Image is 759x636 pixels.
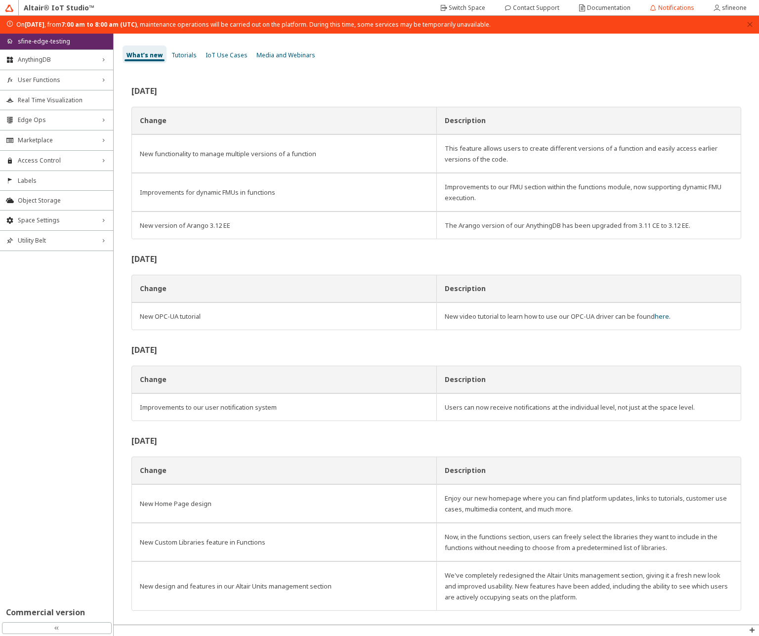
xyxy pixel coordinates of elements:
button: close [747,21,753,29]
span: AnythingDB [18,56,95,64]
h2: [DATE] [131,87,741,95]
span: Edge Ops [18,116,95,124]
span: Real Time Visualization [18,96,107,104]
span: Utility Belt [18,237,95,245]
h2: [DATE] [131,255,741,263]
div: Enjoy our new homepage where you can find platform updates, links to tutorials, customer use case... [445,493,733,514]
div: Improvements for dynamic FMUs in functions [140,187,428,198]
div: Improvements to our user notification system [140,402,428,413]
span: IoT Use Cases [206,51,248,59]
span: Space Settings [18,216,95,224]
div: New version of Arango 3.12 EE [140,220,428,231]
th: Change [131,457,436,484]
span: On , from , maintenance operations will be carried out on the platform. During this time, some se... [16,21,491,29]
div: Users can now receive notifications at the individual level, not just at the space level. [445,402,733,413]
div: New functionality to manage multiple versions of a function [140,148,428,159]
th: Description [436,275,741,302]
div: New OPC-UA tutorial [140,311,428,322]
span: Marketplace [18,136,95,144]
span: User Functions [18,76,95,84]
span: Labels [18,177,107,185]
span: close [747,21,753,28]
th: Change [131,275,436,302]
span: Object Storage [18,197,107,205]
div: Improvements to our FMU section within the functions module, now supporting dynamic FMU execution. [445,181,733,203]
p: sfine-edge-testing [18,37,70,45]
div: New design and features in our Altair Units management section [140,581,428,592]
div: New Home Page design [140,498,428,509]
th: Description [436,366,741,393]
h2: [DATE] [131,437,741,445]
th: Change [131,366,436,393]
span: Tutorials [171,51,197,59]
div: We've completely redesigned the Altair Units management section, giving it a fresh new look and i... [445,570,733,602]
a: here [655,312,669,321]
div: New Custom Libraries feature in Functions [140,537,428,548]
span: Media and Webinars [256,51,315,59]
th: Change [131,107,436,134]
div: Now, in the functions section, users can freely select the libraries they want to include in the ... [445,531,733,553]
span: What’s new [126,51,163,59]
span: Access Control [18,157,95,165]
th: Description [436,457,741,484]
div: The Arango version of our AnythingDB has been upgraded from 3.11 CE to 3.12 EE. [445,220,733,231]
strong: 7:00 am to 8:00 am (UTC) [61,20,137,29]
h2: [DATE] [131,346,741,354]
div: New video tutorial to learn how to use our OPC-UA driver can be found . [445,311,733,322]
div: This feature allows users to create different versions of a function and easily access earlier ve... [445,143,733,165]
strong: [DATE] [25,20,44,29]
th: Description [436,107,741,134]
